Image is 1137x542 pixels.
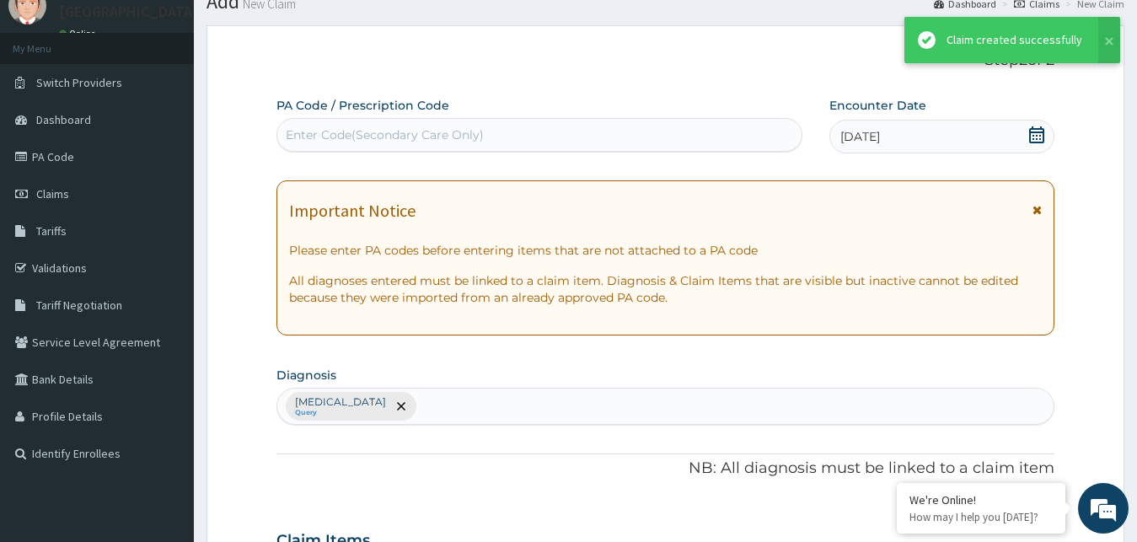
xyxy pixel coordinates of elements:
span: [DATE] [840,128,880,145]
span: Dashboard [36,112,91,127]
h1: Important Notice [289,201,416,220]
p: All diagnoses entered must be linked to a claim item. Diagnosis & Claim Items that are visible bu... [289,272,1043,306]
div: Claim created successfully [947,31,1082,49]
label: Encounter Date [829,97,926,114]
span: Claims [36,186,69,201]
div: Minimize live chat window [276,8,317,49]
p: Please enter PA codes before entering items that are not attached to a PA code [289,242,1043,259]
div: Chat with us now [88,94,283,116]
p: Step 2 of 2 [276,51,1055,70]
p: NB: All diagnosis must be linked to a claim item [276,458,1055,480]
label: PA Code / Prescription Code [276,97,449,114]
a: Online [59,28,99,40]
label: Diagnosis [276,367,336,384]
div: We're Online! [909,492,1053,507]
span: Tariff Negotiation [36,298,122,313]
span: We're online! [98,164,233,334]
small: Query [295,409,386,417]
p: How may I help you today? [909,510,1053,524]
textarea: Type your message and hit 'Enter' [8,362,321,421]
span: Tariffs [36,223,67,239]
span: Switch Providers [36,75,122,90]
p: [MEDICAL_DATA] [295,395,386,409]
p: [GEOGRAPHIC_DATA] [59,4,198,19]
span: remove selection option [394,399,409,414]
div: Enter Code(Secondary Care Only) [286,126,484,143]
img: d_794563401_company_1708531726252_794563401 [31,84,68,126]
